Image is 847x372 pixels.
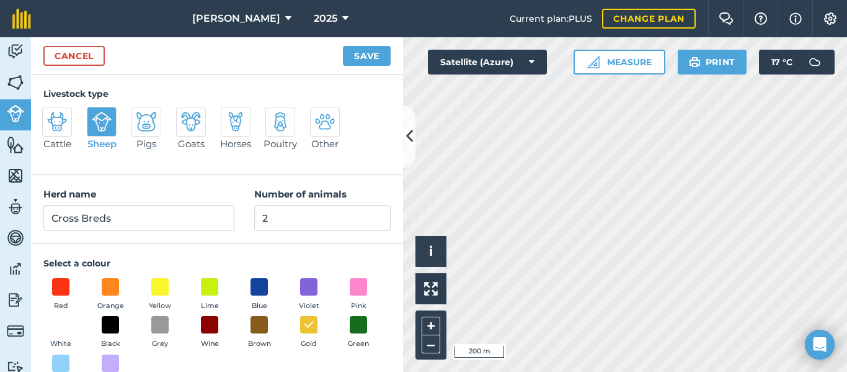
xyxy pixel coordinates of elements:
[92,112,112,132] img: svg+xml;base64,PD94bWwgdmVyc2lvbj0iMS4wIiBlbmNvZGluZz0idXRmLTgiPz4KPCEtLSBHZW5lcmF0b3I6IEFkb2JlIE...
[802,50,827,75] img: svg+xml;base64,PD94bWwgdmVyc2lvbj0iMS4wIiBlbmNvZGluZz0idXRmLTgiPz4KPCEtLSBHZW5lcmF0b3I6IEFkb2JlIE...
[7,291,24,309] img: svg+xml;base64,PD94bWwgdmVyc2lvbj0iMS4wIiBlbmNvZGluZz0idXRmLTgiPz4KPCEtLSBHZW5lcmF0b3I6IEFkb2JlIE...
[192,278,227,312] button: Lime
[429,243,433,259] span: i
[43,87,391,101] h4: Livestock type
[43,188,96,200] strong: Herd name
[348,338,369,350] span: Green
[299,301,319,312] span: Violet
[248,338,271,350] span: Brown
[87,137,117,152] span: Sheep
[101,338,120,350] span: Black
[43,316,78,350] button: White
[510,12,592,25] span: Current plan : PLUS
[311,137,339,152] span: Other
[97,301,124,312] span: Orange
[771,50,792,75] span: 17 ° C
[93,278,128,312] button: Orange
[574,50,665,75] button: Measure
[50,338,71,350] span: White
[201,338,219,350] span: Wine
[7,322,24,340] img: svg+xml;base64,PD94bWwgdmVyc2lvbj0iMS4wIiBlbmNvZGluZz0idXRmLTgiPz4KPCEtLSBHZW5lcmF0b3I6IEFkb2JlIE...
[47,112,67,132] img: svg+xml;base64,PD94bWwgdmVyc2lvbj0iMS4wIiBlbmNvZGluZz0idXRmLTgiPz4KPCEtLSBHZW5lcmF0b3I6IEFkb2JlIE...
[678,50,747,75] button: Print
[789,11,802,26] img: svg+xml;base64,PHN2ZyB4bWxucz0iaHR0cDovL3d3dy53My5vcmcvMjAwMC9zdmciIHdpZHRoPSIxNyIgaGVpZ2h0PSIxNy...
[136,137,156,152] span: Pigs
[7,105,24,122] img: svg+xml;base64,PD94bWwgdmVyc2lvbj0iMS4wIiBlbmNvZGluZz0idXRmLTgiPz4KPCEtLSBHZW5lcmF0b3I6IEFkb2JlIE...
[689,55,701,70] img: svg+xml;base64,PHN2ZyB4bWxucz0iaHR0cDovL3d3dy53My5vcmcvMjAwMC9zdmciIHdpZHRoPSIxOSIgaGVpZ2h0PSIyNC...
[587,56,600,68] img: Ruler icon
[805,330,835,360] div: Open Intercom Messenger
[341,316,376,350] button: Green
[252,301,267,312] span: Blue
[7,260,24,278] img: svg+xml;base64,PD94bWwgdmVyc2lvbj0iMS4wIiBlbmNvZGluZz0idXRmLTgiPz4KPCEtLSBHZW5lcmF0b3I6IEFkb2JlIE...
[351,301,366,312] span: Pink
[301,338,317,350] span: Gold
[602,9,696,29] a: Change plan
[242,316,277,350] button: Brown
[7,229,24,247] img: svg+xml;base64,PD94bWwgdmVyc2lvbj0iMS4wIiBlbmNvZGluZz0idXRmLTgiPz4KPCEtLSBHZW5lcmF0b3I6IEFkb2JlIE...
[192,316,227,350] button: Wine
[93,316,128,350] button: Black
[220,137,251,152] span: Horses
[43,278,78,312] button: Red
[424,282,438,296] img: Four arrows, one pointing top left, one top right, one bottom right and the last bottom left
[12,9,31,29] img: fieldmargin Logo
[7,166,24,185] img: svg+xml;base64,PHN2ZyB4bWxucz0iaHR0cDovL3d3dy53My5vcmcvMjAwMC9zdmciIHdpZHRoPSI1NiIgaGVpZ2h0PSI2MC...
[242,278,277,312] button: Blue
[7,135,24,154] img: svg+xml;base64,PHN2ZyB4bWxucz0iaHR0cDovL3d3dy53My5vcmcvMjAwMC9zdmciIHdpZHRoPSI1NiIgaGVpZ2h0PSI2MC...
[422,335,440,353] button: –
[143,278,177,312] button: Yellow
[753,12,768,25] img: A question mark icon
[43,46,105,66] a: Cancel
[314,11,337,26] span: 2025
[428,50,547,75] button: Satellite (Azure)
[7,42,24,61] img: svg+xml;base64,PD94bWwgdmVyc2lvbj0iMS4wIiBlbmNvZGluZz0idXRmLTgiPz4KPCEtLSBHZW5lcmF0b3I6IEFkb2JlIE...
[43,137,71,152] span: Cattle
[291,316,326,350] button: Gold
[43,258,110,269] strong: Select a colour
[341,278,376,312] button: Pink
[149,301,171,312] span: Yellow
[343,46,391,66] button: Save
[54,301,68,312] span: Red
[7,197,24,216] img: svg+xml;base64,PD94bWwgdmVyc2lvbj0iMS4wIiBlbmNvZGluZz0idXRmLTgiPz4KPCEtLSBHZW5lcmF0b3I6IEFkb2JlIE...
[422,317,440,335] button: +
[152,338,168,350] span: Grey
[143,316,177,350] button: Grey
[303,317,314,332] img: svg+xml;base64,PHN2ZyB4bWxucz0iaHR0cDovL3d3dy53My5vcmcvMjAwMC9zdmciIHdpZHRoPSIxOCIgaGVpZ2h0PSIyNC...
[7,73,24,92] img: svg+xml;base64,PHN2ZyB4bWxucz0iaHR0cDovL3d3dy53My5vcmcvMjAwMC9zdmciIHdpZHRoPSI1NiIgaGVpZ2h0PSI2MC...
[226,112,246,132] img: svg+xml;base64,PD94bWwgdmVyc2lvbj0iMS4wIiBlbmNvZGluZz0idXRmLTgiPz4KPCEtLSBHZW5lcmF0b3I6IEFkb2JlIE...
[315,112,335,132] img: svg+xml;base64,PD94bWwgdmVyc2lvbj0iMS4wIiBlbmNvZGluZz0idXRmLTgiPz4KPCEtLSBHZW5lcmF0b3I6IEFkb2JlIE...
[291,278,326,312] button: Violet
[192,11,280,26] span: [PERSON_NAME]
[415,236,446,267] button: i
[181,112,201,132] img: svg+xml;base64,PD94bWwgdmVyc2lvbj0iMS4wIiBlbmNvZGluZz0idXRmLTgiPz4KPCEtLSBHZW5lcmF0b3I6IEFkb2JlIE...
[264,137,297,152] span: Poultry
[136,112,156,132] img: svg+xml;base64,PD94bWwgdmVyc2lvbj0iMS4wIiBlbmNvZGluZz0idXRmLTgiPz4KPCEtLSBHZW5lcmF0b3I6IEFkb2JlIE...
[759,50,835,75] button: 17 °C
[254,188,347,200] strong: Number of animals
[270,112,290,132] img: svg+xml;base64,PD94bWwgdmVyc2lvbj0iMS4wIiBlbmNvZGluZz0idXRmLTgiPz4KPCEtLSBHZW5lcmF0b3I6IEFkb2JlIE...
[823,12,838,25] img: A cog icon
[178,137,205,152] span: Goats
[201,301,219,312] span: Lime
[719,12,734,25] img: Two speech bubbles overlapping with the left bubble in the forefront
